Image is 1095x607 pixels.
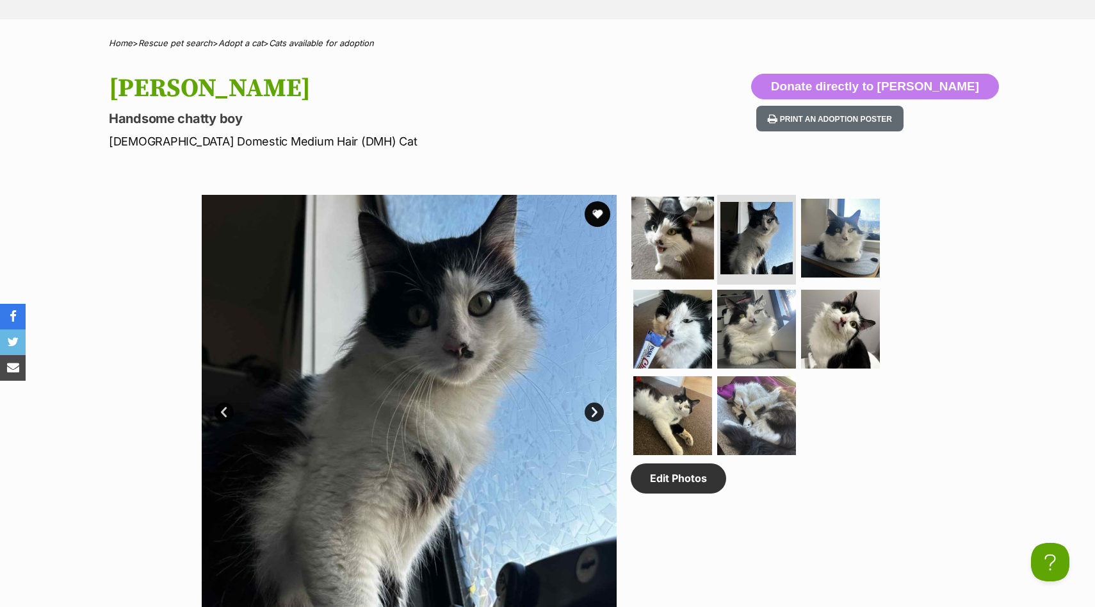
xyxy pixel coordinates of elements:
[717,290,796,369] img: Photo of Chuck Taylor
[218,38,263,48] a: Adopt a cat
[1,1,12,12] img: consumer-privacy-logo.png
[751,74,999,99] button: Donate directly to [PERSON_NAME]
[109,110,651,128] p: Handsome chatty boy
[717,376,796,455] img: Photo of Chuck Taylor
[109,38,133,48] a: Home
[633,376,712,455] img: Photo of Chuck Taylor
[109,133,651,150] p: [DEMOGRAPHIC_DATA] Domestic Medium Hair (DMH) Cat
[138,38,213,48] a: Rescue pet search
[215,403,234,422] a: Prev
[756,106,904,132] button: Print an adoption poster
[801,290,880,369] img: Photo of Chuck Taylor
[720,202,793,274] img: Photo of Chuck Taylor
[585,201,610,227] button: favourite
[77,38,1018,48] div: > > >
[269,38,374,48] a: Cats available for adoption
[631,197,714,279] img: Photo of Chuck Taylor
[1031,543,1069,581] iframe: Help Scout Beacon - Open
[109,74,651,103] h1: [PERSON_NAME]
[801,199,880,278] img: Photo of Chuck Taylor
[631,463,726,493] a: Edit Photos
[633,290,712,369] img: Photo of Chuck Taylor
[585,403,604,422] a: Next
